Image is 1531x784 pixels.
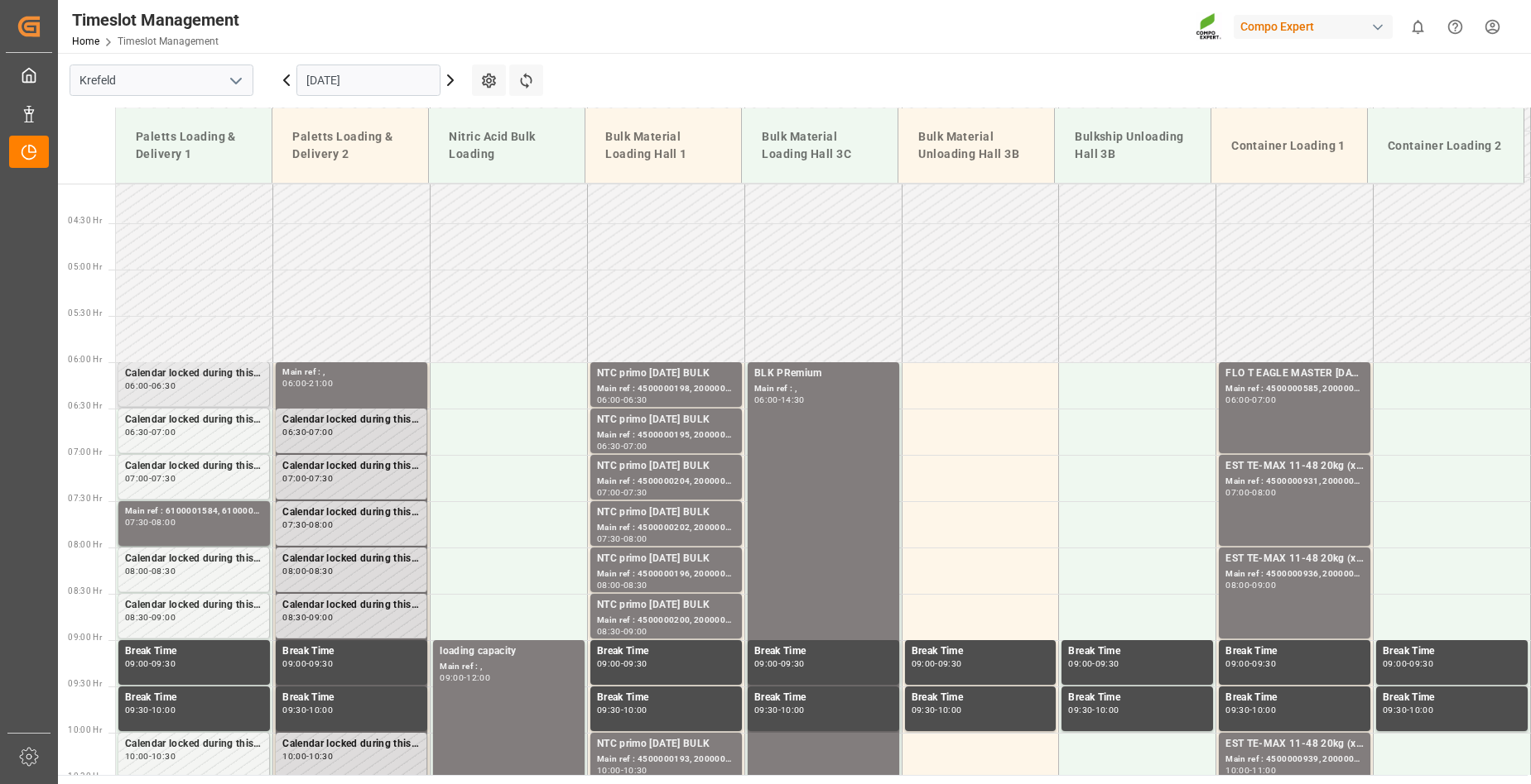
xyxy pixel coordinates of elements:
div: 08:00 [1252,489,1276,496]
div: 08:30 [282,614,306,621]
div: 09:30 [1252,660,1276,667]
span: 06:30 Hr [68,401,102,410]
div: 07:30 [152,475,176,482]
div: 06:00 [754,396,778,404]
div: 09:30 [152,660,176,667]
div: 09:30 [623,660,648,667]
div: 06:00 [1225,396,1249,404]
div: 09:30 [1225,706,1249,714]
div: - [778,706,781,714]
div: Calendar locked during this period. [125,366,262,382]
div: - [935,660,937,667]
div: 09:00 [309,614,333,621]
div: 07:00 [282,475,306,482]
div: 08:00 [125,567,149,575]
div: 09:00 [440,674,464,681]
div: Calendar locked during this period. [125,597,262,614]
div: - [1249,660,1252,667]
div: 09:30 [754,706,778,714]
div: 10:00 [938,706,962,714]
div: - [306,380,309,387]
div: Container Loading 2 [1381,131,1510,161]
div: 09:30 [1383,706,1407,714]
div: Calendar locked during this period. [282,597,420,614]
div: 07:00 [309,428,333,436]
div: - [149,567,152,575]
div: 09:30 [309,660,333,667]
div: - [1249,396,1252,404]
div: 08:00 [282,567,306,575]
div: 06:30 [125,428,149,436]
div: 09:30 [282,706,306,714]
div: Calendar locked during this period. [125,736,262,753]
div: EST TE-MAX 11-48 20kg (x56) WW [1225,551,1364,567]
input: Type to search/select [70,65,253,96]
button: Compo Expert [1234,11,1399,42]
div: 06:30 [282,428,306,436]
div: Break Time [1068,690,1206,706]
span: 09:00 Hr [68,633,102,642]
div: 06:00 [282,380,306,387]
div: 09:00 [912,660,936,667]
div: 09:00 [597,660,621,667]
div: Break Time [282,643,421,660]
div: - [621,489,623,496]
div: Main ref : 4500000936, 2000000976 [1225,567,1364,581]
div: Main ref : 4500000204, 2000000032 [597,475,735,489]
div: - [306,614,309,621]
span: 09:30 Hr [68,679,102,688]
div: Break Time [1068,643,1206,660]
div: - [621,706,623,714]
div: Calendar locked during this period. [282,504,420,521]
div: EST TE-MAX 11-48 20kg (x56) WW [1225,458,1364,475]
div: 08:00 [309,521,333,528]
button: open menu [223,68,248,93]
div: Compo Expert [1234,15,1393,39]
div: Break Time [1383,690,1521,706]
div: NTC primo [DATE] BULK [597,412,735,428]
div: 09:30 [1095,660,1119,667]
div: - [306,753,309,760]
div: Break Time [282,690,421,706]
div: 09:00 [754,660,778,667]
div: 08:30 [623,581,648,589]
div: - [621,628,623,635]
div: FLO T EAGLE MASTER [DATE] 25kg (x42) WW [1225,366,1364,382]
div: 06:30 [152,382,176,390]
div: - [1092,706,1095,714]
div: - [149,706,152,714]
div: 08:30 [152,567,176,575]
div: - [621,442,623,450]
button: show 0 new notifications [1399,8,1437,45]
div: 08:30 [125,614,149,621]
div: 10:00 [1409,706,1433,714]
div: Break Time [912,643,1050,660]
div: Break Time [912,690,1050,706]
div: Container Loading 1 [1225,131,1354,161]
div: NTC primo [DATE] BULK [597,458,735,475]
div: 10:30 [309,753,333,760]
div: Main ref : 4500000931, 2000000976 [1225,475,1364,489]
div: Calendar locked during this period. [282,412,420,428]
div: Calendar locked during this period. [282,458,420,475]
div: 07:30 [309,475,333,482]
div: - [1092,660,1095,667]
span: 07:00 Hr [68,447,102,457]
div: Main ref : 4500000195, 2000000032 [597,428,735,442]
div: 09:00 [125,660,149,667]
div: 09:30 [1068,706,1092,714]
div: 09:00 [1225,660,1249,667]
div: 08:00 [1225,581,1249,589]
div: 06:00 [125,382,149,390]
div: - [306,521,309,528]
div: - [1249,706,1252,714]
div: Calendar locked during this period. [125,458,262,475]
div: Main ref : , [754,382,893,396]
div: Calendar locked during this period. [125,551,262,567]
div: EST TE-MAX 11-48 20kg (x56) WW [1225,736,1364,753]
div: - [621,660,623,667]
div: - [149,660,152,667]
div: Break Time [1225,643,1364,660]
div: 08:30 [309,567,333,575]
div: 08:30 [597,628,621,635]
